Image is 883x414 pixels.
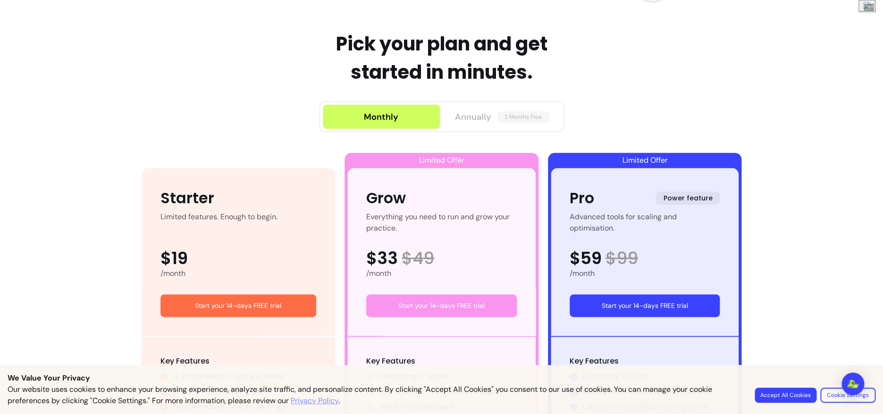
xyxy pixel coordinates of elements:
span: $ 99 [605,249,638,268]
div: Open Intercom Messenger [841,373,864,395]
a: Start your 14-days FREE trial [160,294,317,317]
p: Our website uses cookies to enhance your browsing experience, analyze site traffic, and personali... [8,384,743,406]
div: Starter [160,187,214,209]
div: Pro [570,187,594,209]
span: $59 [570,249,602,268]
div: Grow [366,187,406,209]
img: 3.png [861,0,873,11]
span: $19 [160,249,188,268]
a: Start your 14-days FREE trial [570,294,720,317]
span: $ 49 [402,249,434,268]
span: Key Features [366,356,415,366]
div: Limited Offer [347,153,536,168]
div: 25° [864,4,874,11]
span: Key Features [570,356,619,366]
div: /month [160,268,317,279]
div: Limited features. Enough to begin. [160,211,278,234]
span: Key Features [160,356,210,366]
div: Advanced tools for scaling and optimisation. [570,211,720,234]
p: We Value Your Privacy [8,373,875,384]
span: $33 [366,249,398,268]
span: Annually [455,110,491,124]
button: Accept All Cookies [755,388,816,403]
span: 2 Months Free [497,111,549,123]
div: Monthly [364,110,398,124]
span: Power feature [656,191,720,205]
button: Cookie Settings [820,388,875,403]
h1: Pick your plan and get started in minutes. [309,30,574,86]
a: Start your 14-days FREE trial [366,294,517,317]
div: /month [366,268,517,279]
div: Everything you need to run and grow your practice. [366,211,517,234]
div: /month [570,268,720,279]
div: Limited Offer [551,153,739,168]
a: Privacy Policy [291,395,339,406]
